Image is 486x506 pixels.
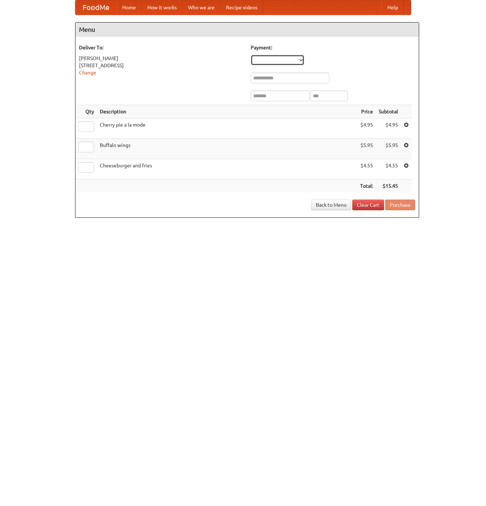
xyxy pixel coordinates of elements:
[79,62,244,69] div: [STREET_ADDRESS]
[75,23,419,37] h4: Menu
[382,0,404,15] a: Help
[376,139,401,159] td: $5.95
[357,139,376,159] td: $5.95
[357,159,376,180] td: $4.55
[97,159,357,180] td: Cheeseburger and fries
[79,44,244,51] h5: Deliver To:
[357,180,376,193] th: Total:
[357,105,376,118] th: Price
[311,200,351,210] a: Back to Menu
[251,44,415,51] h5: Payment:
[352,200,384,210] a: Clear Cart
[376,159,401,180] td: $4.55
[79,70,96,75] a: Change
[97,118,357,139] td: Cherry pie a la mode
[376,105,401,118] th: Subtotal
[357,118,376,139] td: $4.95
[182,0,220,15] a: Who we are
[117,0,142,15] a: Home
[376,180,401,193] th: $15.45
[97,139,357,159] td: Buffalo wings
[385,200,415,210] button: Purchase
[75,0,117,15] a: FoodMe
[220,0,263,15] a: Recipe videos
[75,105,97,118] th: Qty
[79,55,244,62] div: [PERSON_NAME]
[142,0,182,15] a: How it works
[97,105,357,118] th: Description
[376,118,401,139] td: $4.95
